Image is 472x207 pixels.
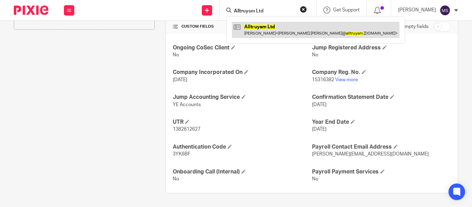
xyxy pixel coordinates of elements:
[173,127,200,132] span: 1382612627
[173,177,179,181] span: No
[173,77,187,82] span: [DATE]
[312,152,429,157] span: [PERSON_NAME][EMAIL_ADDRESS][DOMAIN_NAME]
[173,102,201,107] span: YE Accounts
[173,152,190,157] span: 3YK6BF
[173,143,312,151] h4: Authentication Code
[173,94,312,101] h4: Jump Accounting Service
[312,94,451,101] h4: Confirmation Statement Date
[173,24,312,29] h4: CUSTOM FIELDS
[173,168,312,176] h4: Onboarding Call (Internal)
[173,69,312,76] h4: Company Incorporated On
[233,8,295,15] input: Search
[312,143,451,151] h4: Payroll Contact Email Address
[440,5,451,16] img: svg%3E
[14,6,48,15] img: Pixie
[335,77,358,82] a: View more
[173,53,179,57] span: No
[389,23,428,30] label: Show empty fields
[312,69,451,76] h4: Company Reg. No.
[312,168,451,176] h4: Payroll Payment Services
[300,6,307,13] button: Clear
[312,127,327,132] span: [DATE]
[312,53,318,57] span: No
[312,102,327,107] span: [DATE]
[312,177,318,181] span: No
[173,44,312,51] h4: Ongoing CoSec Client
[312,119,451,126] h4: Year End Date
[312,44,451,51] h4: Jump Registered Address
[312,77,334,82] span: 15316382
[173,119,312,126] h4: UTR
[398,7,436,13] p: [PERSON_NAME]
[333,8,360,12] span: Get Support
